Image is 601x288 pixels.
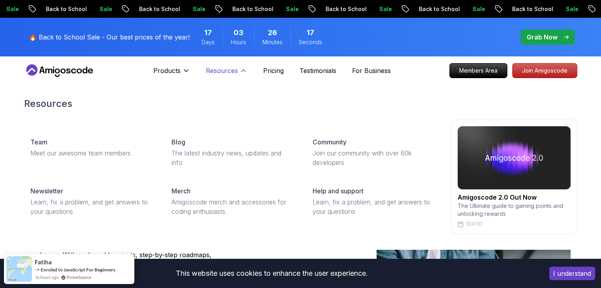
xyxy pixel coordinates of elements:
p: Blog [171,137,185,147]
img: provesource social proof notification image [6,256,32,282]
p: Back to School [38,5,91,13]
p: Sale [185,5,210,13]
h2: Amigoscode 2.0 Out Now [458,193,571,202]
p: Back to School [131,5,185,13]
a: TeamMeet our awesome team members [24,131,159,164]
p: Amigoscode merch and accessories for coding enthusiasts. [171,197,294,216]
span: 17 Seconds [307,27,314,38]
a: MerchAmigoscode merch and accessories for coding enthusiasts. [165,180,300,223]
a: Join Amigoscode [512,63,577,78]
p: The latest industry news, updates and info [171,148,294,167]
span: 26 Minutes [268,27,277,38]
button: Accept cookies [549,267,595,280]
p: [DATE] [467,221,482,227]
span: 17 Days [204,27,212,38]
p: Community [313,137,347,147]
p: Back to School [504,5,558,13]
a: ProveSource [67,274,91,281]
p: 🔥 Back to School Sale - Our best prices of the year! [29,32,190,42]
p: Newsletter [30,186,63,196]
a: Help and supportLearn, fix a problem, and get answers to your questions [306,180,441,223]
p: Grab Now [527,32,558,42]
p: Sale [371,5,396,13]
a: For Business [352,66,391,75]
p: Learn, fix a problem, and get answers to your questions [313,197,435,216]
span: Minutes [262,38,283,46]
a: Members Area [449,63,507,78]
p: Sale [464,5,490,13]
a: Testimonials [300,66,336,75]
p: Merch [171,186,190,196]
a: Enroled to JavaScript For Beginners [41,267,115,273]
p: Resources [206,66,238,75]
span: Seconds [299,38,322,46]
p: Join Amigoscode [512,64,577,78]
p: Sale [558,5,583,13]
p: Help and support [313,186,364,196]
p: The Ultimate guide to gaining points and unlocking rewards [458,202,571,218]
p: Meet our awesome team members [30,148,153,158]
span: 3 Hours [234,27,243,38]
span: Days [202,38,215,46]
p: Back to School [224,5,278,13]
p: Sale [278,5,303,13]
p: Join our community with over 60k developers [313,148,435,167]
h2: Resources [24,97,577,110]
a: CommunityJoin our community with over 60k developers [306,131,441,174]
p: Learn, fix a problem, and get answers to your questions [30,197,153,216]
p: Members Area [450,64,507,78]
div: This website uses cookies to enhance the user experience. [6,265,537,282]
p: Back to School [411,5,464,13]
span: Hours [231,38,246,46]
img: amigoscode 2.0 [458,126,571,189]
a: NewsletterLearn, fix a problem, and get answers to your questions [24,180,159,223]
p: Sale [91,5,117,13]
p: Team [30,137,47,147]
span: Fatiha [35,259,52,266]
p: Back to School [317,5,371,13]
a: BlogThe latest industry news, updates and info [165,131,300,174]
p: Products [153,66,181,75]
a: amigoscode 2.0Amigoscode 2.0 Out NowThe Ultimate guide to gaining points and unlocking rewards[DATE] [451,120,577,234]
span: 16 hours ago [35,274,59,281]
span: -> [35,266,40,273]
button: Products [153,66,190,82]
button: Resources [206,66,247,82]
a: Pricing [263,66,284,75]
